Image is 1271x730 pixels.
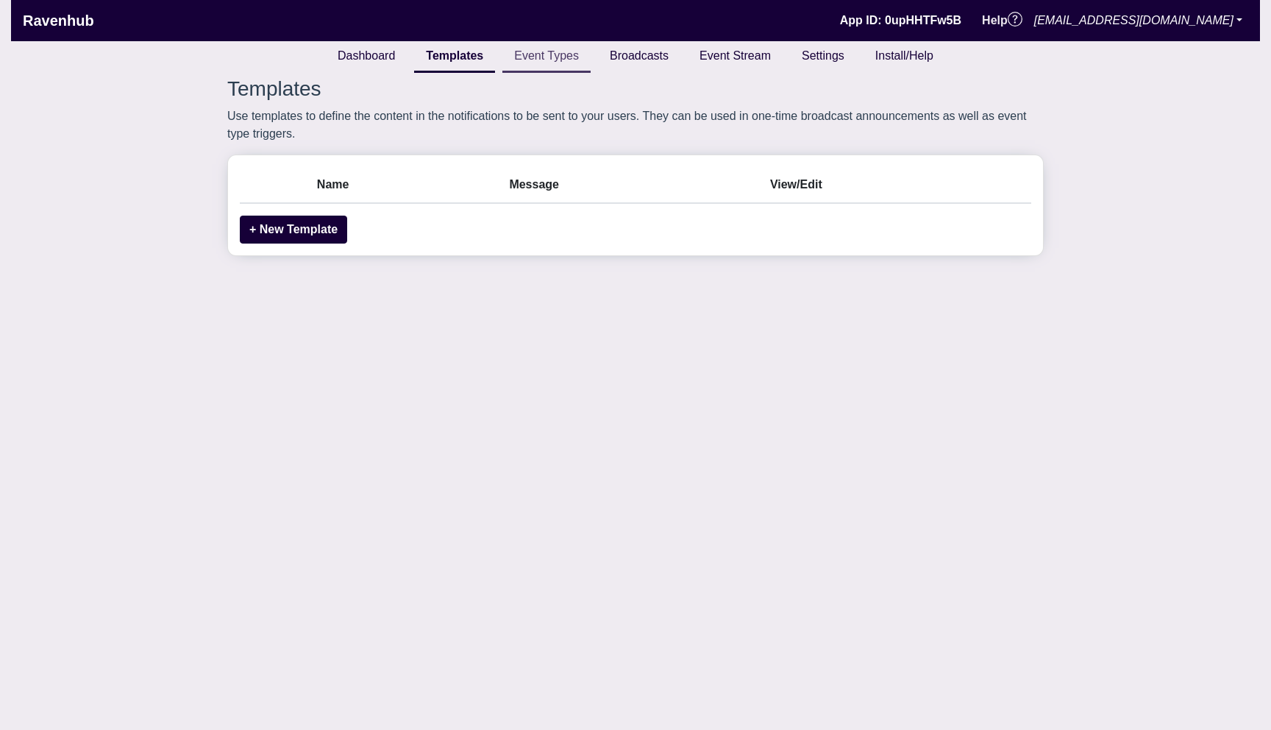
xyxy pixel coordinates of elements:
a: Broadcasts [598,41,680,71]
a: Help [976,6,1028,35]
li: Help and docs [976,6,1028,35]
p: Use templates to define the content in the notifications to be sent to your users. They can be us... [227,107,1044,143]
th: View/Edit [761,167,1031,203]
p: Templates [227,77,1044,102]
button: + New Template [240,216,347,244]
a: Event Types [502,41,591,73]
a: Dashboard [326,41,407,71]
th: Warnings [240,167,308,203]
a: Settings [790,41,856,71]
em: [EMAIL_ADDRESS][DOMAIN_NAME] [1034,14,1233,26]
a: Templates [414,41,495,73]
a: Install/Help [864,41,945,71]
th: Message [500,167,761,203]
a: [EMAIL_ADDRESS][DOMAIN_NAME] [1028,6,1248,35]
li: App ID: 0upHHTFw5B [840,6,976,35]
a: Event Stream [688,41,783,71]
a: Ravenhub [23,6,94,35]
th: Name [308,167,501,203]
